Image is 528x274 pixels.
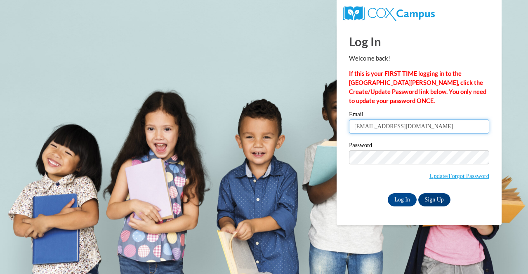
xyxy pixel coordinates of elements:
[349,54,489,63] p: Welcome back!
[349,142,489,150] label: Password
[343,9,435,16] a: COX Campus
[418,193,450,206] a: Sign Up
[388,193,417,206] input: Log In
[349,70,486,104] strong: If this is your FIRST TIME logging in to the [GEOGRAPHIC_DATA][PERSON_NAME], click the Create/Upd...
[349,33,489,50] h1: Log In
[343,6,435,21] img: COX Campus
[429,173,489,179] a: Update/Forgot Password
[349,111,489,119] label: Email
